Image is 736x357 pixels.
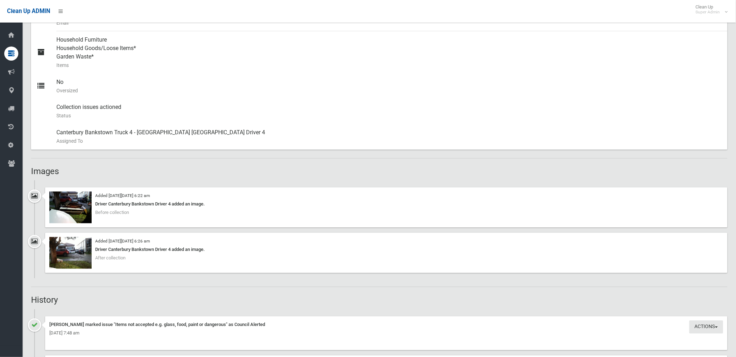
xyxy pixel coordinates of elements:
[56,124,722,150] div: Canterbury Bankstown Truck 4 - [GEOGRAPHIC_DATA] [GEOGRAPHIC_DATA] Driver 4
[56,61,722,69] small: Items
[95,193,150,198] small: Added [DATE][DATE] 6:22 am
[95,256,125,261] span: After collection
[31,167,728,176] h2: Images
[692,4,727,15] span: Clean Up
[56,31,722,74] div: Household Furniture Household Goods/Loose Items* Garden Waste*
[95,239,150,244] small: Added [DATE][DATE] 6:26 am
[56,86,722,95] small: Oversized
[49,237,92,269] img: 2025-08-1106.25.547660323117496280395.jpg
[696,10,720,15] small: Super Admin
[49,329,723,338] div: [DATE] 7:48 am
[56,19,722,27] small: Email
[56,74,722,99] div: No
[7,8,50,14] span: Clean Up ADMIN
[49,200,723,209] div: Driver Canterbury Bankstown Driver 4 added an image.
[49,246,723,254] div: Driver Canterbury Bankstown Driver 4 added an image.
[95,210,129,215] span: Before collection
[31,296,728,305] h2: History
[56,137,722,146] small: Assigned To
[49,192,92,223] img: 2025-08-1106.22.235676932086839192379.jpg
[56,112,722,120] small: Status
[49,321,723,329] div: [PERSON_NAME] marked issue "Items not accepted e.g. glass, food, paint or dangerous" as Council A...
[689,321,723,334] button: Actions
[56,99,722,124] div: Collection issues actioned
